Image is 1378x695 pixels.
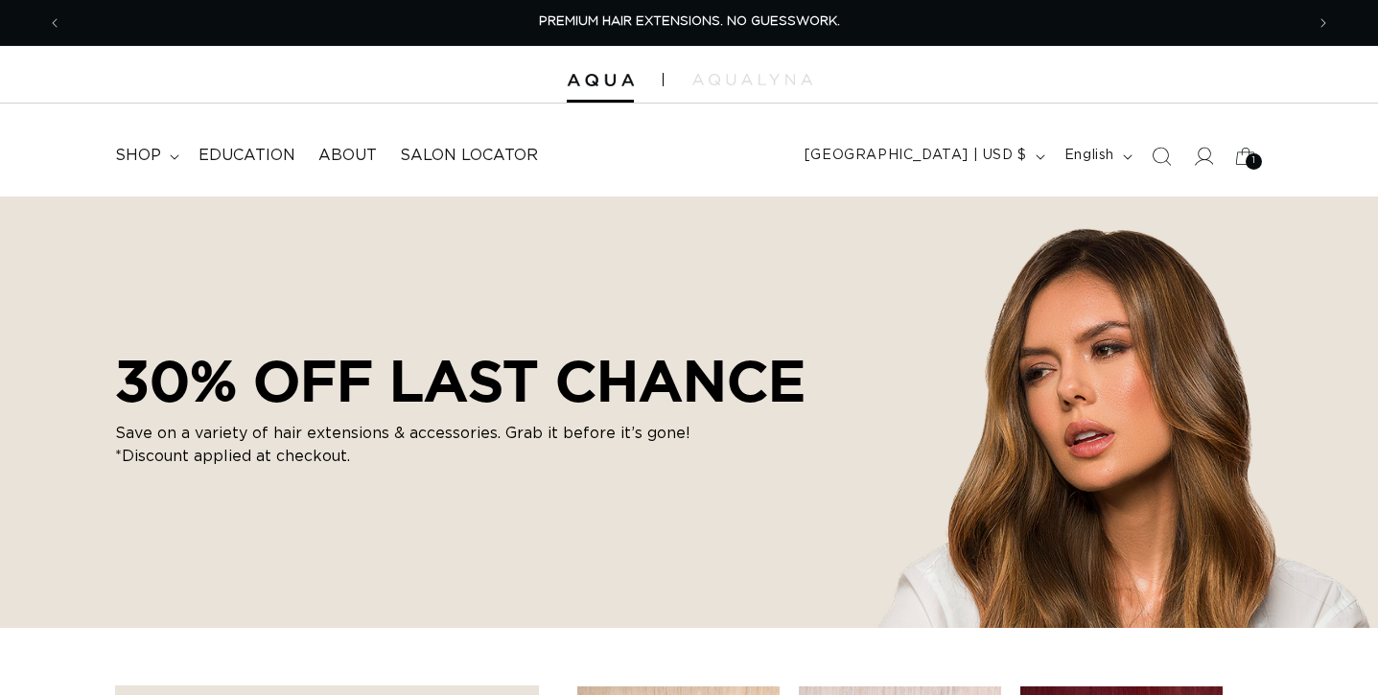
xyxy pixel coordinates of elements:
[115,347,806,414] h2: 30% OFF LAST CHANCE
[567,74,634,87] img: Aqua Hair Extensions
[199,146,295,166] span: Education
[793,138,1053,174] button: [GEOGRAPHIC_DATA] | USD $
[805,146,1027,166] span: [GEOGRAPHIC_DATA] | USD $
[539,15,840,28] span: PREMIUM HAIR EXTENSIONS. NO GUESSWORK.
[307,134,388,177] a: About
[1064,146,1114,166] span: English
[187,134,307,177] a: Education
[400,146,538,166] span: Salon Locator
[1053,138,1140,174] button: English
[34,5,76,41] button: Previous announcement
[1140,135,1182,177] summary: Search
[388,134,549,177] a: Salon Locator
[318,146,377,166] span: About
[1252,153,1256,170] span: 1
[692,74,812,85] img: aqualyna.com
[115,146,161,166] span: shop
[115,422,690,468] p: Save on a variety of hair extensions & accessories. Grab it before it’s gone! *Discount applied a...
[1302,5,1344,41] button: Next announcement
[104,134,187,177] summary: shop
